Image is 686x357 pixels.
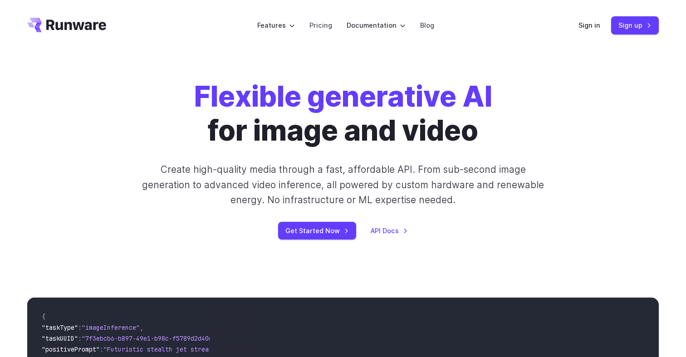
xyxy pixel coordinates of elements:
[82,334,220,342] span: "7f3ebcb6-b897-49e1-b98c-f5789d2d40d7"
[371,225,408,236] a: API Docs
[42,313,45,321] span: {
[42,345,100,353] span: "positivePrompt"
[78,323,82,332] span: :
[194,80,492,147] h1: for image and video
[100,345,103,353] span: :
[611,16,659,34] a: Sign up
[42,334,78,342] span: "taskUUID"
[347,20,406,30] label: Documentation
[141,162,545,207] p: Create high-quality media through a fast, affordable API. From sub-second image generation to adv...
[578,20,600,30] a: Sign in
[42,323,78,332] span: "taskType"
[140,323,143,332] span: ,
[82,323,140,332] span: "imageInference"
[278,222,356,240] a: Get Started Now
[194,79,492,113] strong: Flexible generative AI
[420,20,434,30] a: Blog
[257,20,295,30] label: Features
[309,20,332,30] a: Pricing
[27,18,106,32] a: Go to /
[103,345,434,353] span: "Futuristic stealth jet streaking through a neon-lit cityscape with glowing purple exhaust"
[78,334,82,342] span: :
